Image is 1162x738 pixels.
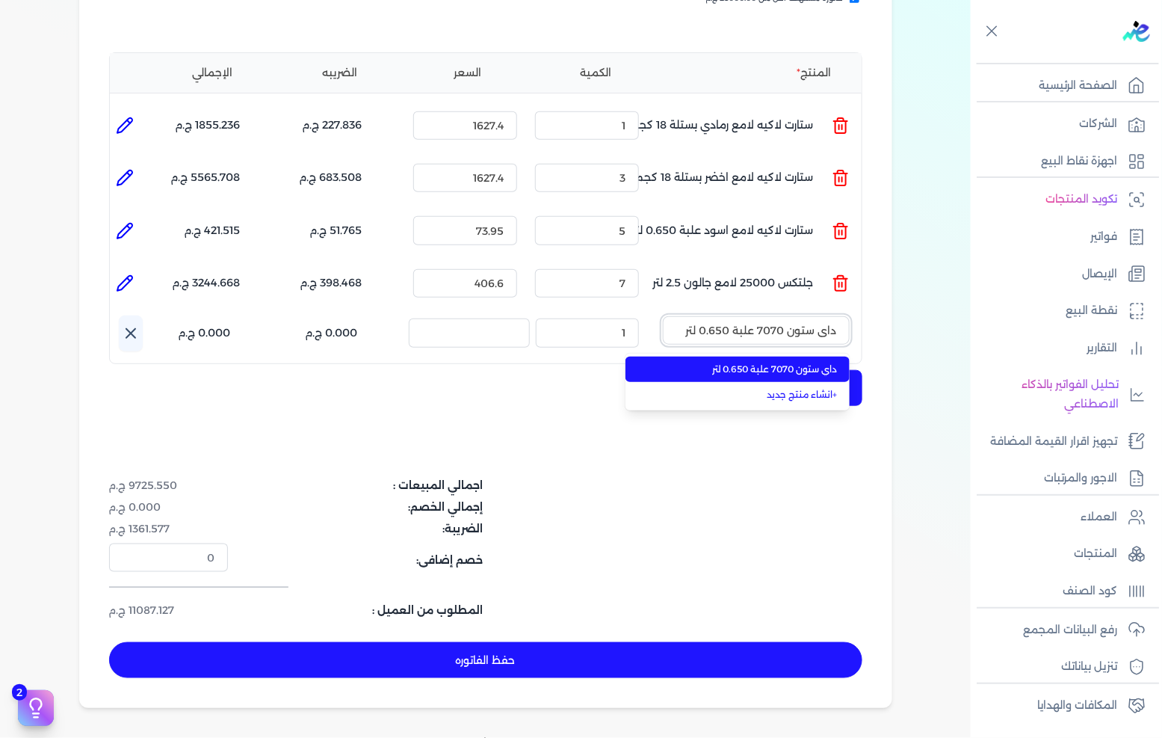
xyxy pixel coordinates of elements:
p: العملاء [1081,508,1117,527]
span: 2 [12,684,27,701]
li: الكمية [535,65,657,81]
p: التقارير [1087,339,1117,358]
dt: المطلوب من العميل : [237,603,483,618]
a: الاجور والمرتبات [971,463,1153,494]
p: تنزيل بياناتك [1061,657,1117,677]
p: 227.836 ج.م [303,116,362,135]
p: 3244.668 ج.م [173,274,241,293]
p: المنتجات [1074,544,1117,564]
p: الاجور والمرتبات [1044,469,1117,488]
button: حفظ الفاتوره [109,642,862,678]
a: اجهزة نقاط البيع [971,146,1153,177]
button: 2 [18,690,54,726]
p: تحليل الفواتير بالذكاء الاصطناعي [978,375,1119,413]
p: تجهيز اقرار القيمة المضافة [990,432,1117,452]
p: اجهزة نقاط البيع [1041,152,1117,171]
a: المنتجات [971,538,1153,570]
a: كود الصنف [971,576,1153,607]
span: + [833,389,838,400]
span: داي ستون 7070 علبة 0.650 لتر [655,363,838,376]
a: تكويد المنتجات [971,184,1153,215]
li: الضريبه [279,65,401,81]
dd: 9725.550 ج.م [109,478,228,493]
a: العملاء [971,502,1153,533]
dt: إجمالي الخصم: [237,499,483,515]
a: رفع البيانات المجمع [971,615,1153,646]
a: فواتير [971,221,1153,253]
p: 398.468 ج.م [300,274,362,293]
dd: 0.000 ج.م [109,499,228,515]
input: إسم المنتج [663,316,850,345]
a: المكافات والهدايا [971,690,1153,722]
p: فواتير [1090,227,1117,247]
p: 0.000 ج.م [306,324,358,343]
a: تحليل الفواتير بالذكاء الاصطناعي [971,369,1153,419]
p: 5565.708 ج.م [171,168,241,188]
p: 421.515 ج.م [185,221,241,241]
p: 683.508 ج.م [300,168,362,188]
p: ستارت لاكيه لامع رمادي بستلة 18 كجم [632,105,814,146]
a: تجهيز اقرار القيمة المضافة [971,426,1153,458]
a: تنزيل بياناتك [971,651,1153,683]
p: 1855.236 ج.م [176,116,241,135]
p: رفع البيانات المجمع [1023,621,1117,640]
p: الصفحة الرئيسية [1039,76,1117,96]
a: الإيصال [971,259,1153,290]
p: الإيصال [1082,265,1117,284]
ul: إسم المنتج [625,354,850,410]
li: السعر [407,65,529,81]
p: ستارت لاكيه لامع اسود علبة 0.650 لتر [633,210,814,250]
button: إسم المنتج [663,316,850,351]
a: التقارير [971,333,1153,364]
dd: 1361.577 ج.م [109,521,228,537]
img: logo [1123,21,1150,42]
li: المنتج [663,65,850,81]
dt: خصم إضافى: [237,544,483,572]
a: نقطة البيع [971,295,1153,327]
a: الشركات [971,108,1153,140]
p: نقطة البيع [1066,301,1117,321]
a: انشاء منتج جديد [655,388,838,402]
p: المكافات والهدايا [1037,696,1117,716]
p: تكويد المنتجات [1045,190,1117,209]
p: الشركات [1079,114,1117,134]
dt: الضريبة: [237,521,483,537]
a: الصفحة الرئيسية [971,70,1153,102]
p: 51.765 ج.م [310,221,362,241]
dt: اجمالي المبيعات : [237,478,483,493]
p: 0.000 ج.م [179,324,231,343]
li: الإجمالي [152,65,273,81]
p: ستارت لاكيه لامع اخضر بستلة 18 كجم [637,158,814,198]
p: جلتكس 25000 لامع جالون 2.5 لتر [653,263,814,304]
dd: 11087.127 ج.م [109,603,228,618]
p: كود الصنف [1063,582,1117,601]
